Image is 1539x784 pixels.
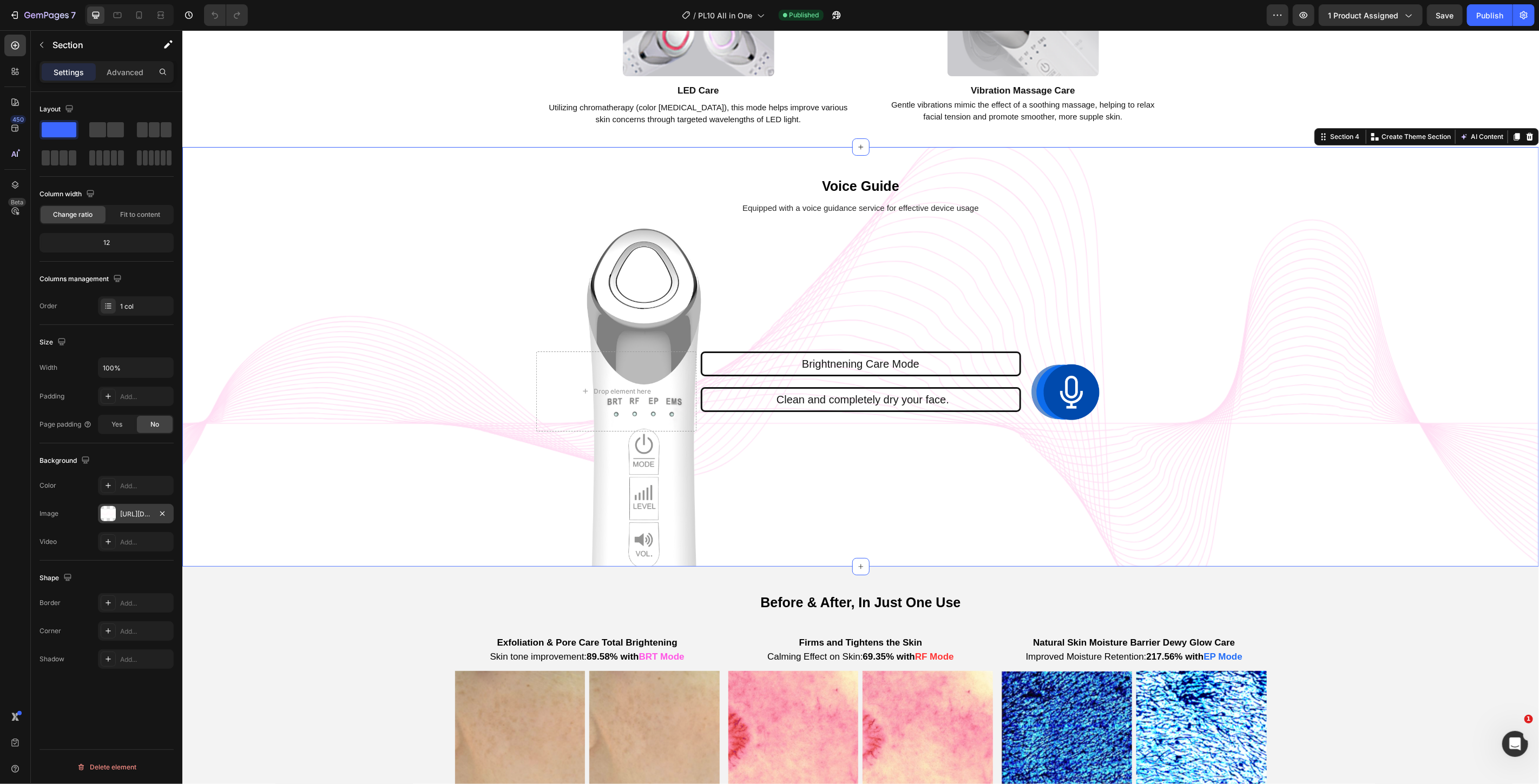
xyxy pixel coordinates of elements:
[120,392,171,402] div: Add...
[366,71,667,96] p: Utilizing chromatherapy (color [MEDICAL_DATA]), this mode helps improve various skin concerns thr...
[457,621,502,632] strong: BRT Mode
[273,641,403,771] img: gempages_574936279884498032-980adeca-e3a9-4eac-89c7-4d6b0af6a9c0.png
[844,621,1022,632] span: Improved Moisture Retention:
[40,654,64,664] div: Shadow
[150,420,159,429] span: No
[1502,731,1528,757] iframe: Intercom live chat
[120,481,171,491] div: Add...
[120,655,171,665] div: Add...
[40,598,61,608] div: Border
[1328,10,1398,21] span: 1 product assigned
[42,235,172,250] div: 12
[1319,4,1423,26] button: 1 product assigned
[40,759,174,776] button: Delete element
[273,562,1084,582] h2: Before & After, In Just One Use
[681,621,733,632] strong: 69.35% with
[40,102,76,117] div: Layout
[77,761,136,774] div: Delete element
[54,210,93,220] span: Change ratio
[1275,100,1323,113] button: AI Content
[620,328,737,340] span: Brightnening Care Mode
[790,10,819,20] span: Published
[120,537,171,547] div: Add...
[640,148,717,163] strong: Voice Guide
[694,10,696,21] span: /
[40,301,57,311] div: Order
[546,641,676,771] img: gempages_574936279884498032-948fcc7d-44b8-4b1f-a7c1-c55df11fe9ed.png
[315,607,495,617] strong: Exfoliation & Pore Care Total Brightening
[40,363,57,373] div: Width
[964,621,1022,632] strong: 217.56% with
[182,30,1539,784] iframe: Design area
[10,115,26,124] div: 450
[40,420,92,429] div: Page padding
[120,627,171,636] div: Add...
[40,626,61,636] div: Corner
[40,391,64,401] div: Padding
[366,55,667,67] p: LED Care
[733,621,772,632] strong: RF Mode
[1427,4,1463,26] button: Save
[680,641,811,771] img: gempages_574936279884498032-f716f33b-3eaf-43af-9edb-2b3f0cfb8630.png
[851,607,1053,617] strong: Natural Skin Moisture Barrier Dewy Glow Care
[1524,715,1533,723] span: 1
[71,9,76,22] p: 7
[120,210,160,220] span: Fit to content
[120,302,171,311] div: 1 col
[40,187,97,202] div: Column width
[707,55,975,67] p: Vibration Massage Care
[1467,4,1512,26] button: Publish
[699,10,753,21] span: PL10 All in One
[1146,102,1179,111] div: Section 4
[40,537,57,547] div: Video
[534,360,827,379] p: Clean and completely dry your face.
[412,357,469,366] div: Drop element here
[40,481,56,490] div: Color
[585,621,733,632] span: Calming Effect on Skin:
[1436,11,1454,20] span: Save
[40,454,92,468] div: Background
[954,641,1084,771] img: gempages_574936279884498032-93418625-b70d-472c-a95c-a593526ead36.png
[308,621,457,632] span: Skin tone improvement:
[54,67,84,78] p: Settings
[1022,621,1060,632] strong: EP Mode
[40,509,58,519] div: Image
[8,198,26,207] div: Beta
[40,272,124,287] div: Columns management
[560,173,797,182] span: Equipped with a voice guidance service for effective device usage
[111,420,122,429] span: Yes
[4,4,81,26] button: 7
[40,571,74,586] div: Shape
[40,335,68,350] div: Size
[707,69,975,93] p: Gentle vibrations mimic the effect of a soothing massage, helping to relax facial tension and pro...
[1199,102,1268,111] p: Create Theme Section
[843,321,923,401] img: gempages_574936279884498032-c6c75f15-7e3f-4879-bffa-a0424d474f7e.png
[98,358,173,377] input: Auto
[52,38,141,51] p: Section
[120,509,152,519] div: [URL][DOMAIN_NAME]
[617,607,740,617] strong: Firms and Tightens the Skin
[819,641,950,772] img: gempages_574936279884498032-5f1bb962-8681-4c03-9c2a-071c1aee4ab3.png
[407,641,537,771] img: gempages_574936279884498032-25171359-b096-4a38-b3c5-c98bee2e5c5e.png
[120,599,171,608] div: Add...
[404,621,456,632] strong: 89.58% with
[107,67,143,78] p: Advanced
[204,4,248,26] div: Undo/Redo
[1476,10,1503,21] div: Publish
